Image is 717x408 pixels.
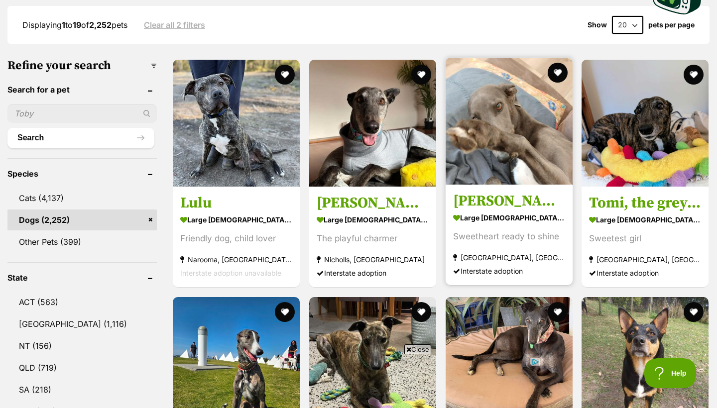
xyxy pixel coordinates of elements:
[7,313,157,334] a: [GEOGRAPHIC_DATA] (1,116)
[180,253,292,267] strong: Narooma, [GEOGRAPHIC_DATA]
[317,267,429,280] div: Interstate adoption
[180,269,281,278] span: Interstate adoption unavailable
[144,20,205,29] a: Clear all 2 filters
[7,104,157,123] input: Toby
[453,211,565,225] strong: large [DEMOGRAPHIC_DATA] Dog
[180,194,292,213] h3: Lulu
[453,230,565,244] div: Sweetheart ready to shine
[7,357,157,378] a: QLD (719)
[7,59,157,73] h3: Refine your search
[317,232,429,246] div: The playful charmer
[446,58,573,185] img: Dixie, the greyhound - Greyhound Dog
[7,273,157,282] header: State
[547,302,567,322] button: favourite
[588,21,607,29] span: Show
[317,194,429,213] h3: [PERSON_NAME], the greyhound
[62,20,65,30] strong: 1
[173,187,300,288] a: Lulu large [DEMOGRAPHIC_DATA] Dog Friendly dog, child lover Narooma, [GEOGRAPHIC_DATA] Interstate...
[275,302,295,322] button: favourite
[589,213,701,227] strong: large [DEMOGRAPHIC_DATA] Dog
[180,213,292,227] strong: large [DEMOGRAPHIC_DATA] Dog
[73,20,81,30] strong: 19
[317,213,429,227] strong: large [DEMOGRAPHIC_DATA] Dog
[7,231,157,252] a: Other Pets (399)
[22,20,127,30] span: Displaying to of pets
[446,185,573,286] a: [PERSON_NAME], the greyhound large [DEMOGRAPHIC_DATA] Dog Sweetheart ready to shine [GEOGRAPHIC_D...
[317,253,429,267] strong: Nicholls, [GEOGRAPHIC_DATA]
[582,187,709,288] a: Tomi, the greyhound large [DEMOGRAPHIC_DATA] Dog Sweetest girl [GEOGRAPHIC_DATA], [GEOGRAPHIC_DAT...
[7,85,157,94] header: Search for a pet
[7,335,157,356] a: NT (156)
[404,344,431,354] span: Close
[177,358,540,403] iframe: Advertisement
[547,63,567,83] button: favourite
[7,292,157,312] a: ACT (563)
[309,60,436,187] img: Jeff, the greyhound - Greyhound Dog
[684,65,704,85] button: favourite
[589,267,701,280] div: Interstate adoption
[453,192,565,211] h3: [PERSON_NAME], the greyhound
[453,265,565,278] div: Interstate adoption
[684,302,704,322] button: favourite
[7,379,157,400] a: SA (218)
[411,302,431,322] button: favourite
[411,65,431,85] button: favourite
[7,128,154,148] button: Search
[589,232,701,246] div: Sweetest girl
[648,21,695,29] label: pets per page
[180,232,292,246] div: Friendly dog, child lover
[589,194,701,213] h3: Tomi, the greyhound
[7,188,157,208] a: Cats (4,137)
[7,209,157,230] a: Dogs (2,252)
[173,60,300,187] img: Lulu - Mastiff x Staffordshire Terrier Dog
[644,358,697,388] iframe: Help Scout Beacon - Open
[309,187,436,288] a: [PERSON_NAME], the greyhound large [DEMOGRAPHIC_DATA] Dog The playful charmer Nicholls, [GEOGRAPH...
[89,20,112,30] strong: 2,252
[7,169,157,178] header: Species
[589,253,701,267] strong: [GEOGRAPHIC_DATA], [GEOGRAPHIC_DATA]
[453,251,565,265] strong: [GEOGRAPHIC_DATA], [GEOGRAPHIC_DATA]
[275,65,295,85] button: favourite
[582,60,709,187] img: Tomi, the greyhound - Greyhound Dog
